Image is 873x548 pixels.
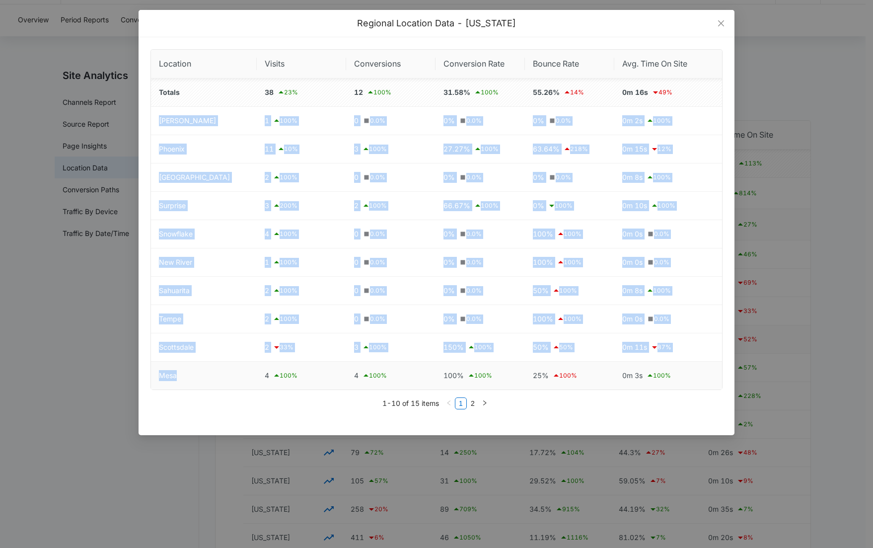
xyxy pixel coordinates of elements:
[458,314,482,324] div: 0.0 %
[354,341,428,353] div: 3
[273,115,297,127] div: 100 %
[150,18,723,29] div: Regional Location Data - [US_STATE]
[443,200,517,212] div: 66.67%
[362,173,385,182] div: 0.0 %
[458,286,482,296] div: 0.0 %
[443,172,517,183] div: 0%
[273,228,297,240] div: 100 %
[552,370,577,382] div: 100 %
[151,192,257,220] td: Surprise
[151,135,257,163] td: Phoenix
[257,50,346,78] th: Visits
[354,200,428,212] div: 2
[646,285,671,297] div: 100 %
[622,285,714,297] div: 0m 8s
[382,397,439,409] li: 1-10 of 15 items
[533,285,606,297] div: 50%
[458,116,482,126] div: 0.0 %
[474,143,499,155] div: 100 %
[443,86,517,98] div: 31.58%
[354,86,428,98] div: 12
[717,19,725,27] span: close
[651,200,675,212] div: 100 %
[533,143,606,155] div: 63.64%
[708,10,734,37] button: Close
[265,115,338,127] div: 1
[265,171,338,183] div: 2
[563,86,584,98] div: 14 %
[362,258,385,267] div: 0.0 %
[273,171,297,183] div: 100 %
[362,200,387,212] div: 100 %
[467,341,492,353] div: 100 %
[533,228,606,240] div: 100%
[467,397,479,409] li: 2
[346,50,436,78] th: Conversions
[474,200,499,212] div: 100 %
[622,229,714,239] div: 0m 0s
[646,115,671,127] div: 100 %
[652,86,672,98] div: 49 %
[443,370,517,382] div: 100%
[646,230,669,239] div: 0.0 %
[277,86,298,98] div: 23 %
[533,172,606,183] div: 0%
[458,173,482,182] div: 0.0 %
[265,313,338,325] div: 2
[362,143,387,155] div: 100 %
[362,370,387,382] div: 100 %
[362,286,385,296] div: 0.0 %
[443,143,517,155] div: 27.27%
[533,370,606,382] div: 25%
[563,143,588,155] div: 218 %
[362,230,385,239] div: 0.0 %
[455,397,467,409] li: 1
[265,228,338,240] div: 4
[151,50,257,78] th: Location
[151,78,257,107] td: Totals
[622,58,707,70] span: Avg. Time On Site
[354,285,428,296] div: 0
[443,58,509,70] span: Conversion Rate
[474,86,499,98] div: 100 %
[273,341,293,353] div: 33 %
[622,86,714,98] div: 0m 16s
[443,115,517,126] div: 0%
[265,256,338,268] div: 1
[651,341,671,353] div: 87 %
[622,257,714,268] div: 0m 0s
[622,370,714,382] div: 0m 3s
[265,341,338,353] div: 2
[354,313,428,324] div: 0
[548,116,571,126] div: 0.0 %
[354,257,428,268] div: 0
[265,285,338,297] div: 2
[446,400,452,406] span: left
[533,86,606,98] div: 55.26%
[362,341,387,353] div: 100 %
[443,229,517,239] div: 0%
[354,172,428,183] div: 0
[622,143,714,155] div: 0m 15s
[533,256,606,268] div: 100%
[533,341,606,353] div: 50%
[622,115,714,127] div: 0m 2s
[548,200,573,212] div: 100 %
[443,257,517,268] div: 0%
[479,397,491,409] li: Next Page
[455,398,466,409] a: 1
[354,229,428,239] div: 0
[265,86,338,98] div: 38
[533,200,606,212] div: 0%
[552,285,577,297] div: 100 %
[277,143,298,155] div: 10 %
[458,258,482,267] div: 0.0 %
[622,313,714,324] div: 0m 0s
[443,341,517,353] div: 150%
[525,50,614,78] th: Bounce Rate
[362,116,385,126] div: 0.0 %
[479,397,491,409] button: right
[443,285,517,296] div: 0%
[354,115,428,126] div: 0
[273,200,297,212] div: 200 %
